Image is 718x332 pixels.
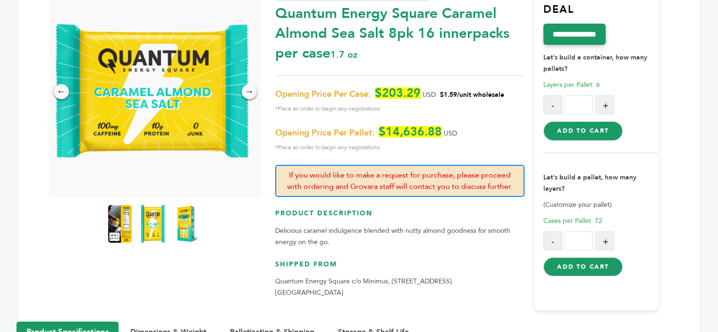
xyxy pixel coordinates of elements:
button: + [595,231,614,250]
button: Add to Cart [543,121,622,140]
span: Cases per Pallet: 72 [543,216,602,225]
span: *Place an order to begin any negotiations [275,103,524,114]
span: Opening Price Per Pallet: [275,128,374,139]
img: Quantum Energy Square - Caramel Almond Sea Salt (8pk) 16 innerpacks per case 1.7 oz Nutrition Info [108,205,132,243]
button: - [543,231,562,250]
h3: Product Description [275,209,524,225]
div: ← [54,84,69,99]
button: + [595,95,614,114]
span: USD [422,90,436,99]
span: Opening Price Per Case: [275,89,371,100]
span: $14,636.88 [379,126,442,137]
span: Layers per Pallet: 6 [543,80,600,89]
p: Delicious caramel indulgence blended with nutty almond goodness for smooth energy on the go. [275,225,524,248]
img: Quantum Energy Square - Caramel Almond Sea Salt (8pk) 16 innerpacks per case 1.7 oz [47,18,259,164]
img: Quantum Energy Square - Caramel Almond Sea Salt (8pk) 16 innerpacks per case 1.7 oz [140,203,166,245]
img: Quantum Energy Square - Caramel Almond Sea Salt (8pk) 16 innerpacks per case 1.7 oz [174,205,198,243]
strong: Let's build a pallet, how many layers? [543,173,636,193]
div: → [242,84,257,99]
button: Add to Cart [543,257,622,276]
p: Quantum Energy Square c/o Minimus, [STREET_ADDRESS] [GEOGRAPHIC_DATA] [275,276,524,298]
span: $1.59/unit wholesale [440,90,504,99]
strong: Let's build a container, how many pallets? [543,53,647,73]
span: $203.29 [375,87,421,99]
h3: Shipped From [275,260,524,276]
button: - [543,95,562,114]
span: USD [444,129,457,138]
span: 1.7 oz [330,48,357,61]
p: If you would like to make a request for purchase, please proceed with ordering and Grovara staff ... [275,165,524,197]
p: (Customize your pallet) [543,199,659,211]
span: *Place an order to begin any negotiations [275,142,524,153]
